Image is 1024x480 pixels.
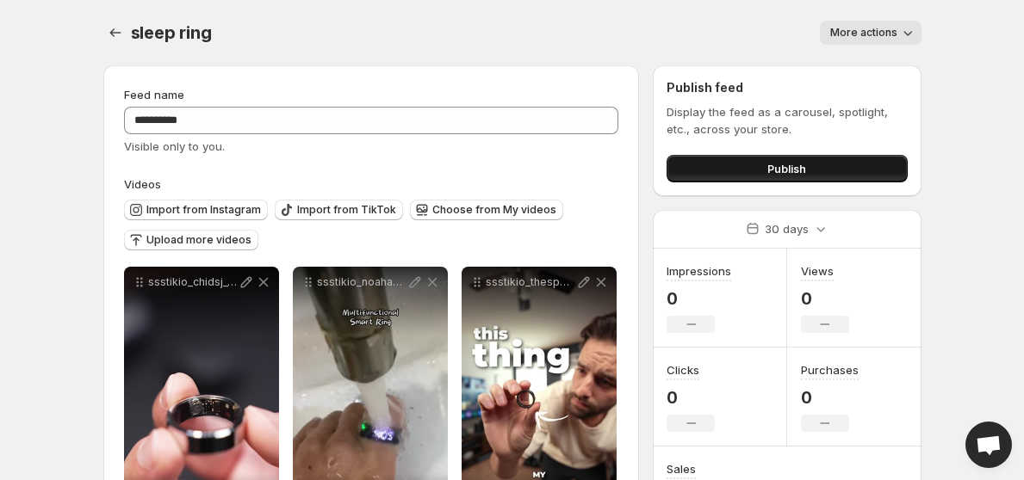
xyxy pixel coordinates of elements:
h3: Clicks [667,361,699,378]
button: Settings [103,21,127,45]
p: 0 [801,387,859,408]
button: Import from Instagram [124,200,268,220]
h3: Views [801,262,834,280]
p: 0 [667,288,731,309]
button: Upload more videos [124,230,258,250]
span: Choose from My videos [432,203,556,217]
span: Import from TikTok [297,203,396,217]
h3: Impressions [667,262,731,280]
button: More actions [820,21,922,45]
p: ssstikio_chidsj_1759928555717 [148,275,238,289]
h3: Purchases [801,361,859,378]
div: Open chat [965,422,1012,468]
h3: Sales [667,460,696,477]
span: sleep ring [131,22,212,43]
h2: Publish feed [667,79,907,96]
button: Choose from My videos [410,200,563,220]
p: 0 [667,387,715,408]
span: Videos [124,177,161,191]
p: 0 [801,288,849,309]
span: Import from Instagram [146,203,261,217]
p: ssstikio_thespenceryan_1759928894968 [486,275,575,289]
span: Visible only to you. [124,139,225,153]
button: Import from TikTok [275,200,403,220]
span: Feed name [124,88,184,102]
p: Display the feed as a carousel, spotlight, etc., across your store. [667,103,907,138]
p: 30 days [765,220,809,237]
span: Publish [767,160,806,177]
span: More actions [830,26,897,40]
p: ssstikio_noahabramaob3_1759929091254 [317,275,406,289]
button: Publish [667,155,907,182]
span: Upload more videos [146,233,251,247]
